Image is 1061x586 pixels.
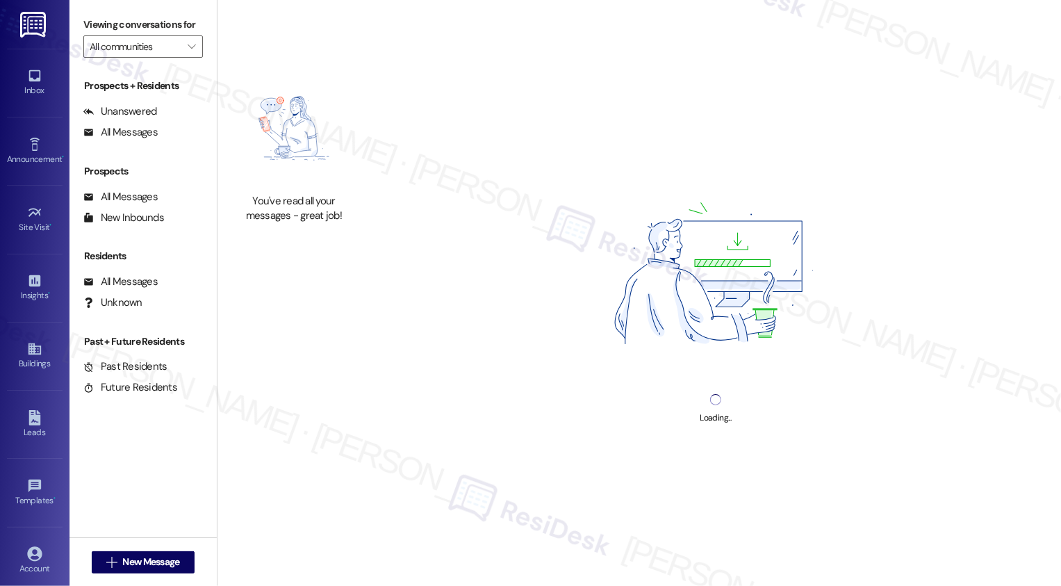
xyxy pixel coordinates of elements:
[7,337,63,375] a: Buildings
[7,64,63,101] a: Inbox
[7,269,63,307] a: Insights •
[83,275,158,289] div: All Messages
[69,334,217,349] div: Past + Future Residents
[48,288,50,298] span: •
[69,164,217,179] div: Prospects
[700,411,731,425] div: Loading...
[233,70,355,187] img: empty-state
[83,190,158,204] div: All Messages
[83,359,167,374] div: Past Residents
[83,380,177,395] div: Future Residents
[92,551,195,573] button: New Message
[50,220,52,230] span: •
[7,542,63,580] a: Account
[7,201,63,238] a: Site Visit •
[62,152,64,162] span: •
[83,104,157,119] div: Unanswered
[54,494,56,503] span: •
[69,79,217,93] div: Prospects + Residents
[83,14,203,35] label: Viewing conversations for
[20,12,49,38] img: ResiDesk Logo
[83,211,164,225] div: New Inbounds
[7,406,63,443] a: Leads
[7,474,63,512] a: Templates •
[233,194,355,224] div: You've read all your messages - great job!
[106,557,117,568] i: 
[90,35,181,58] input: All communities
[69,249,217,263] div: Residents
[83,295,142,310] div: Unknown
[188,41,195,52] i: 
[83,125,158,140] div: All Messages
[122,555,179,569] span: New Message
